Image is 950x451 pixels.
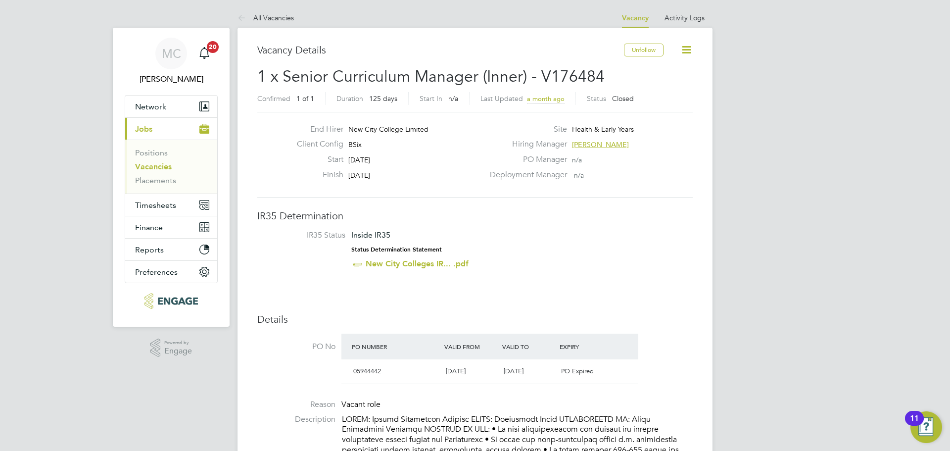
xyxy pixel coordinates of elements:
span: 20 [207,41,219,53]
span: Timesheets [135,200,176,210]
div: Valid To [500,338,558,355]
span: Vacant role [341,400,380,409]
span: MC [162,47,181,60]
label: End Hirer [289,124,343,135]
div: Valid From [442,338,500,355]
label: Start [289,154,343,165]
label: Last Updated [480,94,523,103]
nav: Main navigation [113,28,230,327]
span: 1 of 1 [296,94,314,103]
a: Powered byEngage [150,339,192,357]
div: PO Number [349,338,442,355]
span: Jobs [135,124,152,134]
span: [DATE] [446,367,466,375]
button: Finance [125,216,217,238]
span: PO Expired [561,367,594,375]
div: Jobs [125,140,217,194]
span: n/a [448,94,458,103]
label: IR35 Status [267,230,345,241]
a: Go to home page [125,293,218,309]
button: Unfollow [624,44,664,56]
span: Preferences [135,267,178,277]
a: New City Colleges IR... .pdf [366,259,469,268]
a: Vacancies [135,162,172,171]
span: Reports [135,245,164,254]
span: 125 days [369,94,397,103]
a: Placements [135,176,176,185]
span: [PERSON_NAME] [572,140,629,149]
button: Reports [125,239,217,260]
button: Open Resource Center, 11 new notifications [910,411,942,443]
span: [DATE] [348,155,370,164]
img: xede-logo-retina.png [144,293,197,309]
span: Engage [164,347,192,355]
span: 05944442 [353,367,381,375]
label: Start In [420,94,442,103]
label: Description [257,414,335,425]
label: Status [587,94,606,103]
span: a month ago [527,95,565,103]
button: Jobs [125,118,217,140]
button: Preferences [125,261,217,283]
button: Timesheets [125,194,217,216]
h3: Vacancy Details [257,44,624,56]
span: 1 x Senior Curriculum Manager (Inner) - V176484 [257,67,605,86]
a: Positions [135,148,168,157]
a: Vacancy [622,14,649,22]
span: Closed [612,94,634,103]
label: Reason [257,400,335,410]
label: PO No [257,342,335,352]
label: Finish [289,170,343,180]
span: Network [135,102,166,111]
span: Mark Carter [125,73,218,85]
span: New City College Limited [348,125,428,134]
label: Duration [336,94,363,103]
div: Expiry [557,338,615,355]
span: Finance [135,223,163,232]
a: MC[PERSON_NAME] [125,38,218,85]
button: Network [125,96,217,117]
label: Confirmed [257,94,290,103]
h3: IR35 Determination [257,209,693,222]
strong: Status Determination Statement [351,246,442,253]
span: [DATE] [348,171,370,180]
span: BSix [348,140,362,149]
h3: Details [257,313,693,326]
label: Hiring Manager [484,139,567,150]
a: 20 [194,38,214,69]
span: [DATE] [504,367,523,375]
label: Site [484,124,567,135]
span: Powered by [164,339,192,347]
span: Inside IR35 [351,230,390,240]
label: Client Config [289,139,343,150]
div: 11 [910,418,919,431]
label: PO Manager [484,154,567,165]
span: n/a [572,155,582,164]
span: n/a [574,171,584,180]
label: Deployment Manager [484,170,567,180]
span: Health & Early Years [572,125,634,134]
a: All Vacancies [237,13,294,22]
a: Activity Logs [665,13,705,22]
